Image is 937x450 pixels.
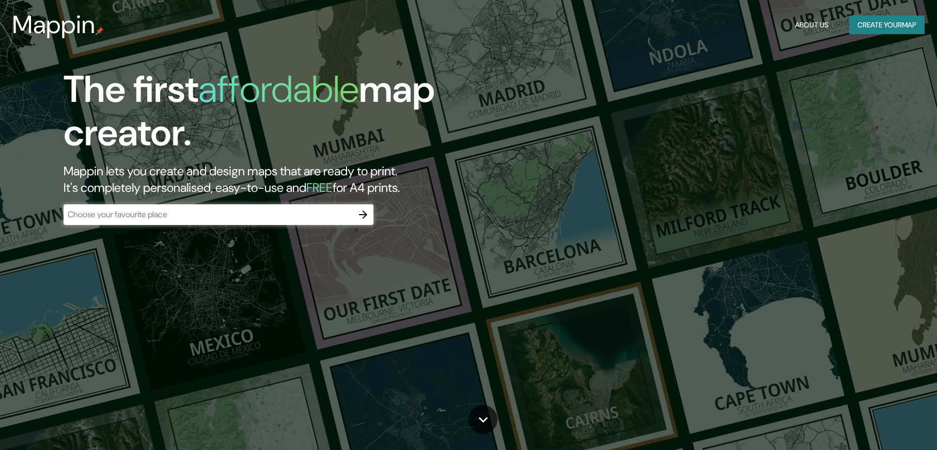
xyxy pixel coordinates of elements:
[306,179,333,196] h5: FREE
[64,208,353,220] input: Choose your favourite place
[198,65,359,113] h1: affordable
[849,16,925,35] button: Create yourmap
[64,163,532,196] h2: Mappin lets you create and design maps that are ready to print. It's completely personalised, eas...
[64,68,532,163] h1: The first map creator.
[791,16,833,35] button: About Us
[96,27,104,35] img: mappin-pin
[12,10,96,39] h3: Mappin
